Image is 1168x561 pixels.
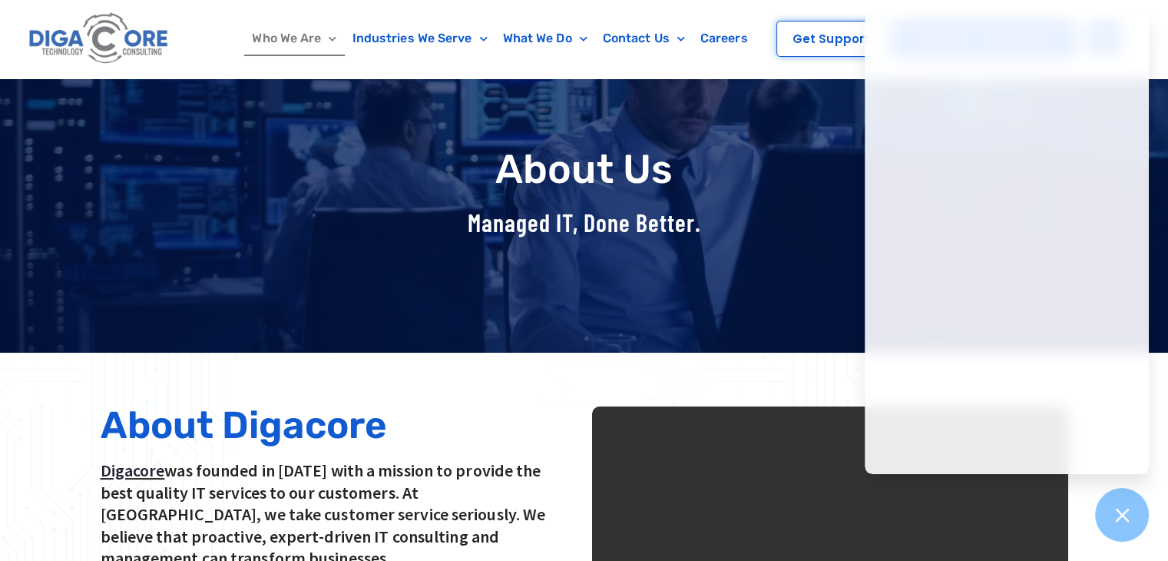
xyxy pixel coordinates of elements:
[244,21,344,56] a: Who We Are
[25,8,173,70] img: Digacore logo 1
[792,33,869,45] span: Get Support
[93,148,1076,191] h1: About Us
[234,21,766,56] nav: Menu
[865,13,1149,474] iframe: Chatgenie Messenger
[101,407,577,444] h2: About Digacore
[595,21,693,56] a: Contact Us
[101,460,165,481] a: Digacore
[693,21,756,56] a: Careers
[345,21,495,56] a: Industries We Serve
[776,21,885,57] a: Get Support
[468,207,701,237] span: Managed IT, Done Better.
[495,21,595,56] a: What We Do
